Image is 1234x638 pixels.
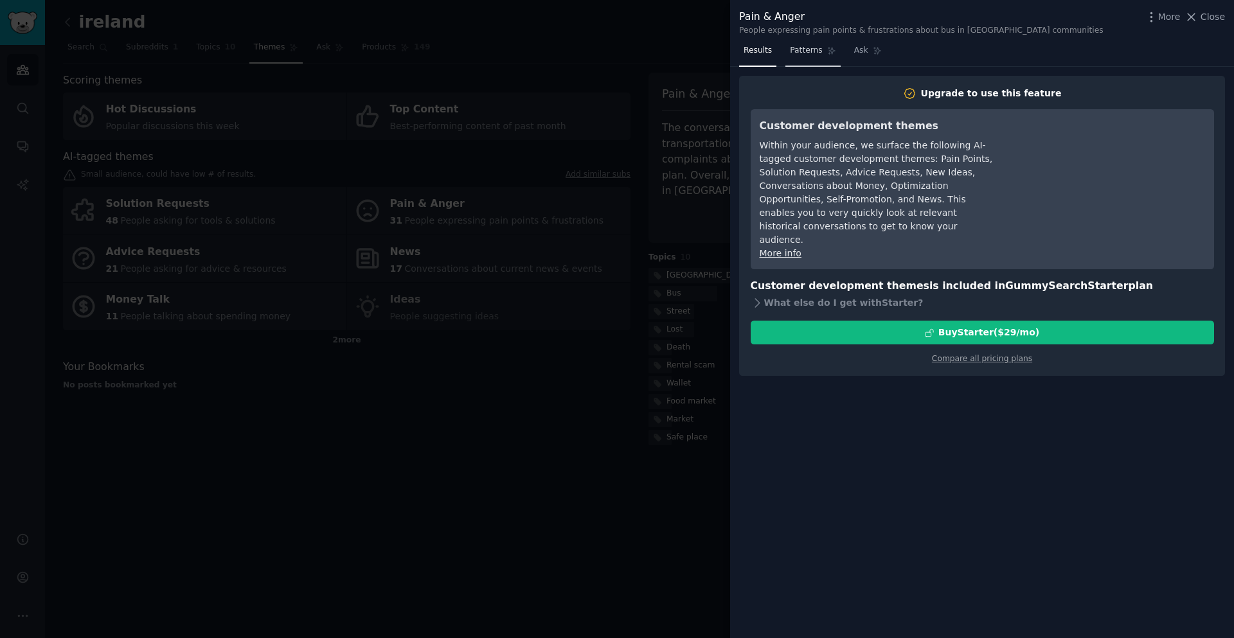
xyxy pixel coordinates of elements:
a: Compare all pricing plans [932,354,1032,363]
div: Buy Starter ($ 29 /mo ) [938,326,1039,339]
div: Within your audience, we surface the following AI-tagged customer development themes: Pain Points... [760,139,994,247]
iframe: YouTube video player [1012,118,1205,215]
span: Patterns [790,45,822,57]
h3: Customer development themes is included in plan [751,278,1214,294]
button: BuyStarter($29/mo) [751,321,1214,344]
a: Results [739,40,776,67]
button: More [1145,10,1181,24]
span: Close [1201,10,1225,24]
span: Results [744,45,772,57]
span: More [1158,10,1181,24]
a: More info [760,248,801,258]
div: Upgrade to use this feature [921,87,1062,100]
span: Ask [854,45,868,57]
a: Ask [850,40,886,67]
div: People expressing pain points & frustrations about bus in [GEOGRAPHIC_DATA] communities [739,25,1104,37]
a: Patterns [785,40,840,67]
h3: Customer development themes [760,118,994,134]
button: Close [1185,10,1225,24]
span: GummySearch Starter [1005,279,1128,292]
div: Pain & Anger [739,9,1104,25]
div: What else do I get with Starter ? [751,294,1214,312]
